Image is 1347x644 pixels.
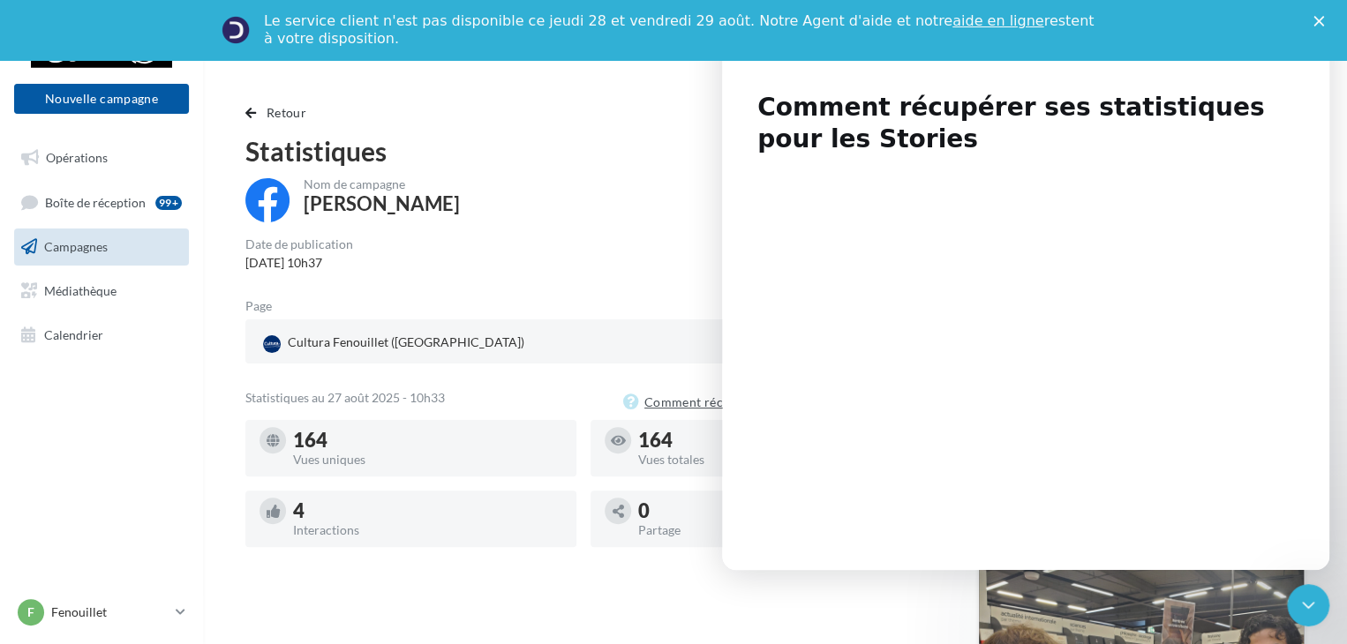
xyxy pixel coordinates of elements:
[14,84,189,114] button: Nouvelle campagne
[44,283,117,298] span: Médiathèque
[44,239,108,254] span: Campagnes
[11,183,192,221] a: Boîte de réception99+
[11,139,192,176] a: Opérations
[293,524,562,536] div: Interactions
[11,317,192,354] a: Calendrier
[722,18,1329,570] iframe: Intercom live chat
[952,12,1043,29] a: aide en ligne
[293,431,562,450] div: 164
[245,254,353,272] div: [DATE] 10h37
[638,431,907,450] div: 164
[264,12,1097,48] div: Le service client n'est pas disponible ce jeudi 28 et vendredi 29 août. Notre Agent d'aide et not...
[46,150,108,165] span: Opérations
[11,273,192,310] a: Médiathèque
[304,178,460,191] div: Nom de campagne
[245,300,286,312] div: Page
[44,326,103,341] span: Calendrier
[293,501,562,520] div: 4
[638,453,907,466] div: Vues totales
[245,238,353,251] div: Date de publication
[14,595,189,629] a: F Fenouillet
[260,330,603,356] a: Cultura Fenouillet ([GEOGRAPHIC_DATA])
[293,453,562,466] div: Vues uniques
[245,102,313,124] button: Retour
[245,138,1305,164] div: Statistiques
[267,105,306,120] span: Retour
[11,228,192,266] a: Campagnes
[27,603,34,621] span: F
[304,194,460,213] div: [PERSON_NAME]
[260,330,528,356] div: Cultura Fenouillet ([GEOGRAPHIC_DATA])
[45,194,146,209] span: Boîte de réception
[638,501,907,520] div: 0
[222,16,250,44] img: Profile image for Service-Client
[638,524,907,536] div: Partage
[623,392,922,413] button: Comment récupérer les statistiques des stories
[1313,16,1331,26] div: Fermer
[245,392,623,413] div: Statistiques au 27 août 2025 - 10h33
[1287,584,1329,626] iframe: Intercom live chat
[51,603,169,621] p: Fenouillet
[155,196,182,210] div: 99+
